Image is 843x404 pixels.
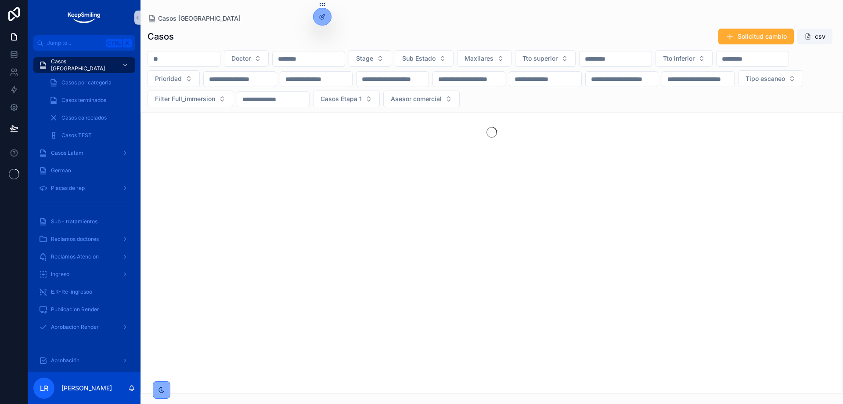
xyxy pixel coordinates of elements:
a: Casos [GEOGRAPHIC_DATA] [33,57,135,73]
span: Sub Estado [402,54,436,63]
button: Select Button [457,50,512,67]
button: Select Button [656,50,713,67]
span: Placas de rep [51,185,85,192]
a: Casos cancelados [44,110,135,126]
span: LR [40,383,48,393]
span: Ingreso [51,271,69,278]
span: Reclamos doctores [51,236,99,243]
a: Casos TEST [44,127,135,143]
button: Select Button [349,50,391,67]
button: Select Button [383,91,460,107]
button: Select Button [148,70,200,87]
button: Select Button [515,50,576,67]
button: Solicitud cambio [718,29,794,44]
span: Tto superior [522,54,558,63]
button: Select Button [148,91,233,107]
span: Casos terminados [61,97,106,104]
span: Casos [GEOGRAPHIC_DATA] [51,58,115,72]
button: csv [797,29,832,44]
span: German [51,167,71,174]
span: Prioridad [155,74,182,83]
span: Casos Latam [51,149,83,157]
span: Casos por categoria [61,79,112,86]
span: Casos [GEOGRAPHIC_DATA] [158,14,241,23]
h1: Casos [148,30,174,43]
button: Select Button [313,91,380,107]
span: Jump to... [47,40,103,47]
span: Doctor [231,54,251,63]
div: scrollable content [28,51,140,372]
span: Tipo escaneo [746,74,785,83]
button: Jump to...CtrlK [33,35,135,51]
a: E.R-Re-ingresoo [33,284,135,300]
span: Tto inferior [663,54,695,63]
a: Sub - tratamientos [33,214,135,229]
span: Solicitud cambio [738,32,787,41]
span: Casos cancelados [61,114,107,121]
a: Placas de rep [33,180,135,196]
img: App logo [67,11,101,25]
a: Aprobacion Render [33,319,135,335]
button: Select Button [224,50,269,67]
span: Casos Etapa 1 [321,95,362,103]
span: Publicacion Render [51,306,99,313]
span: Asesor comercial [391,95,442,103]
p: [PERSON_NAME] [61,384,112,393]
a: Casos Latam [33,145,135,161]
a: Ingreso [33,266,135,282]
span: Aprobacion Render [51,324,99,331]
button: Select Button [395,50,454,67]
span: Aprobación [51,357,79,364]
span: Maxilares [465,54,494,63]
span: Ctrl [106,39,122,47]
a: Publicacion Render [33,302,135,317]
button: Select Button [738,70,803,87]
a: Casos [GEOGRAPHIC_DATA] [148,14,241,23]
span: Stage [356,54,373,63]
span: K [124,40,131,47]
span: Sub - tratamientos [51,218,97,225]
span: Filter Full_immersion [155,95,215,103]
span: Reclamos Atencion [51,253,99,260]
a: Aprobación [33,353,135,368]
a: Casos por categoria [44,75,135,91]
a: German [33,163,135,178]
a: Casos terminados [44,92,135,108]
a: Reclamos Atencion [33,249,135,265]
span: E.R-Re-ingresoo [51,288,92,295]
a: Reclamos doctores [33,231,135,247]
span: Casos TEST [61,132,92,139]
